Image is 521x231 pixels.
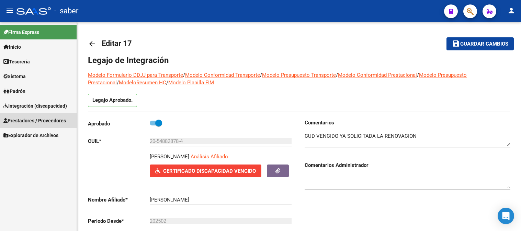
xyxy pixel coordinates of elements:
[3,132,58,139] span: Explorador de Archivos
[88,40,96,48] mat-icon: arrow_back
[338,72,417,78] a: Modelo Conformidad Prestacional
[3,87,25,95] span: Padrón
[305,119,510,126] h3: Comentarios
[150,153,189,160] p: [PERSON_NAME]
[3,73,26,80] span: Sistema
[88,55,510,66] h1: Legajo de Integración
[88,196,150,204] p: Nombre Afiliado
[5,7,14,15] mat-icon: menu
[446,37,514,50] button: Guardar cambios
[3,102,67,110] span: Integración (discapacidad)
[262,72,336,78] a: Modelo Presupuesto Transporte
[507,7,516,15] mat-icon: person
[54,3,78,19] span: - saber
[305,161,510,169] h3: Comentarios Administrador
[3,58,30,65] span: Tesorería
[88,72,183,78] a: Modelo Formulario DDJJ para Transporte
[3,117,66,124] span: Prestadores / Proveedores
[168,80,214,86] a: Modelo Planilla FIM
[119,80,166,86] a: ModeloResumen HC
[452,39,460,48] mat-icon: save
[88,94,137,107] p: Legajo Aprobado.
[88,217,150,225] p: Periodo Desde
[498,208,514,224] div: Open Intercom Messenger
[102,39,132,48] span: Editar 17
[3,28,39,36] span: Firma Express
[88,120,150,127] p: Aprobado
[3,43,21,51] span: Inicio
[163,168,256,174] span: Certificado Discapacidad Vencido
[185,72,260,78] a: Modelo Conformidad Transporte
[88,137,150,145] p: CUIL
[191,154,228,160] span: Análisis Afiliado
[150,165,261,177] button: Certificado Discapacidad Vencido
[460,41,508,47] span: Guardar cambios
